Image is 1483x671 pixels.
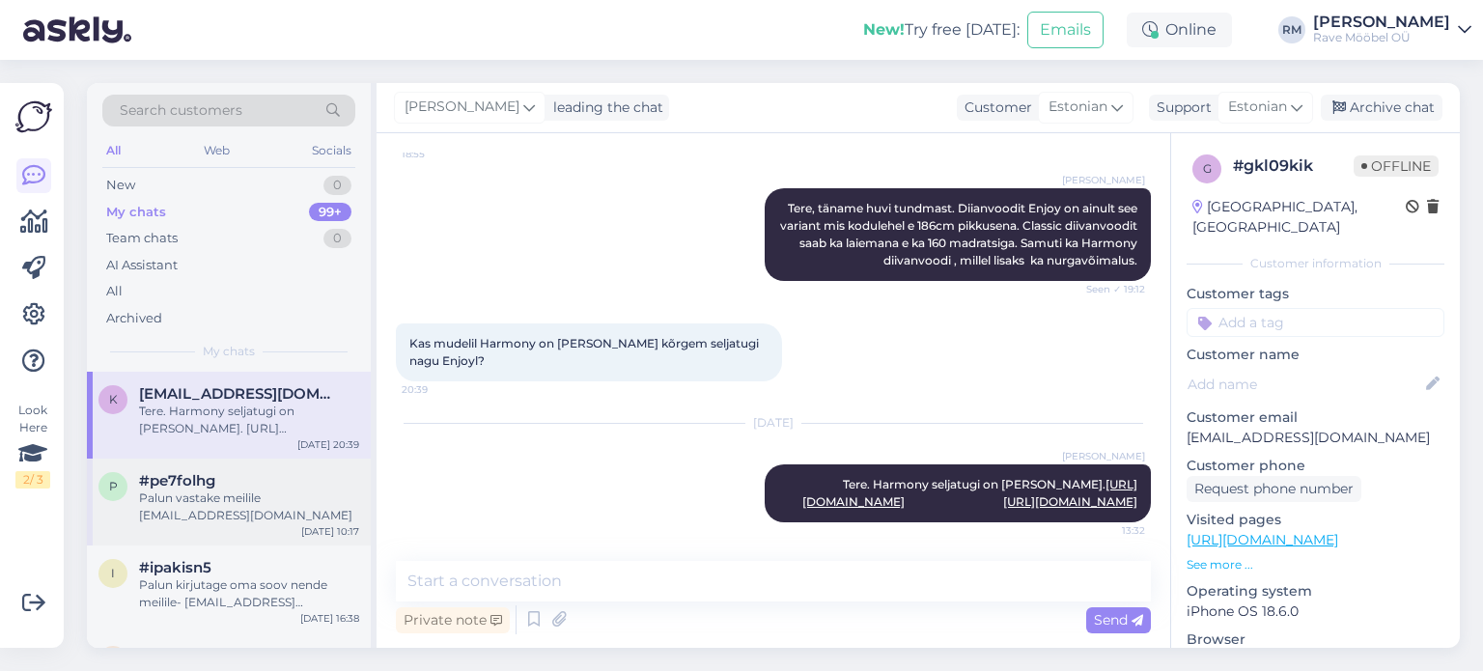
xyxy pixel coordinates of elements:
[1278,16,1305,43] div: RM
[1094,611,1143,629] span: Send
[1187,581,1444,601] p: Operating system
[109,479,118,493] span: p
[102,138,125,163] div: All
[139,646,340,663] span: nidalee321@gmail.com
[1188,374,1422,395] input: Add name
[1313,14,1471,45] a: [PERSON_NAME]Rave Mööbel OÜ
[1062,173,1145,187] span: [PERSON_NAME]
[1203,161,1212,176] span: g
[1321,95,1442,121] div: Archive chat
[106,203,166,222] div: My chats
[139,385,340,403] span: kadimikli@hotmail.com
[139,403,359,437] div: Tere. Harmony seljatugi on [PERSON_NAME]. [URL][DOMAIN_NAME] [URL][DOMAIN_NAME]
[1187,556,1444,573] p: See more ...
[396,414,1151,432] div: [DATE]
[1187,476,1361,502] div: Request phone number
[1233,154,1354,178] div: # gkl09kik
[1354,155,1439,177] span: Offline
[139,576,359,611] div: Palun kirjutage oma soov nende meilile- [EMAIL_ADDRESS][DOMAIN_NAME]
[106,309,162,328] div: Archived
[106,282,123,301] div: All
[402,382,474,397] span: 20:39
[111,566,115,580] span: i
[308,138,355,163] div: Socials
[780,201,1140,267] span: Tere, täname huvi tundmast. Diianvoodit Enjoy on ainult see variant mis kodulehel e 186cm pikkuse...
[1187,308,1444,337] input: Add a tag
[139,489,359,524] div: Palun vastake meilile [EMAIL_ADDRESS][DOMAIN_NAME]
[1003,494,1137,509] a: [URL][DOMAIN_NAME]
[1187,255,1444,272] div: Customer information
[106,229,178,248] div: Team chats
[323,229,351,248] div: 0
[1062,449,1145,463] span: [PERSON_NAME]
[120,100,242,121] span: Search customers
[1149,98,1212,118] div: Support
[1187,456,1444,476] p: Customer phone
[863,18,1020,42] div: Try free [DATE]:
[300,611,359,626] div: [DATE] 16:38
[1313,30,1450,45] div: Rave Mööbel OÜ
[546,98,663,118] div: leading the chat
[1192,197,1406,238] div: [GEOGRAPHIC_DATA], [GEOGRAPHIC_DATA]
[1313,14,1450,30] div: [PERSON_NAME]
[1187,428,1444,448] p: [EMAIL_ADDRESS][DOMAIN_NAME]
[1187,284,1444,304] p: Customer tags
[323,176,351,195] div: 0
[15,98,52,135] img: Askly Logo
[1073,523,1145,538] span: 13:32
[863,20,905,39] b: New!
[1187,407,1444,428] p: Customer email
[1049,97,1107,118] span: Estonian
[957,98,1032,118] div: Customer
[200,138,234,163] div: Web
[297,437,359,452] div: [DATE] 20:39
[402,147,474,161] span: 18:55
[1073,282,1145,296] span: Seen ✓ 19:12
[1187,629,1444,650] p: Browser
[1187,345,1444,365] p: Customer name
[309,203,351,222] div: 99+
[396,607,510,633] div: Private note
[109,392,118,406] span: k
[1187,531,1338,548] a: [URL][DOMAIN_NAME]
[405,97,519,118] span: [PERSON_NAME]
[139,559,211,576] span: #ipakisn5
[301,524,359,539] div: [DATE] 10:17
[1127,13,1232,47] div: Online
[106,256,178,275] div: AI Assistant
[409,336,762,368] span: Kas mudelil Harmony on [PERSON_NAME] kõrgem seljatugi nagu Enjoyl?
[802,477,1462,509] span: Tere. Harmony seljatugi on [PERSON_NAME].
[15,471,50,489] div: 2 / 3
[1187,510,1444,530] p: Visited pages
[1027,12,1104,48] button: Emails
[139,472,215,489] span: #pe7folhg
[1187,601,1444,622] p: iPhone OS 18.6.0
[106,176,135,195] div: New
[203,343,255,360] span: My chats
[15,402,50,489] div: Look Here
[1228,97,1287,118] span: Estonian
